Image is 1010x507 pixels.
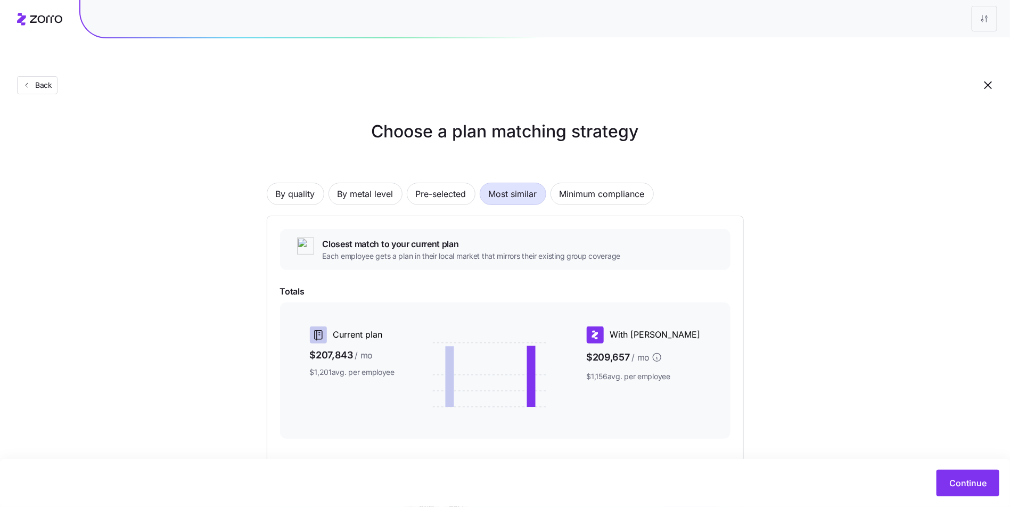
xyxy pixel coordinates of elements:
[17,76,58,94] button: Back
[267,119,744,144] h1: Choose a plan matching strategy
[323,238,621,251] span: Closest match to your current plan
[280,285,730,298] span: Totals
[323,251,621,261] span: Each employee gets a plan in their local market that mirrors their existing group coverage
[329,183,403,205] button: By metal level
[949,477,987,489] span: Continue
[355,349,373,362] span: / mo
[31,80,52,91] span: Back
[587,348,701,367] span: $209,657
[267,183,324,205] button: By quality
[551,183,654,205] button: Minimum compliance
[297,238,314,255] img: ai-icon.png
[338,183,393,205] span: By metal level
[937,470,999,496] button: Continue
[276,183,315,205] span: By quality
[310,348,395,363] span: $207,843
[587,371,701,382] span: $1,156 avg. per employee
[407,183,475,205] button: Pre-selected
[560,183,645,205] span: Minimum compliance
[587,326,701,344] div: With [PERSON_NAME]
[310,367,395,378] span: $1,201 avg. per employee
[310,326,395,344] div: Current plan
[632,351,650,364] span: / mo
[416,183,466,205] span: Pre-selected
[480,183,546,205] button: Most similar
[489,183,537,205] span: Most similar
